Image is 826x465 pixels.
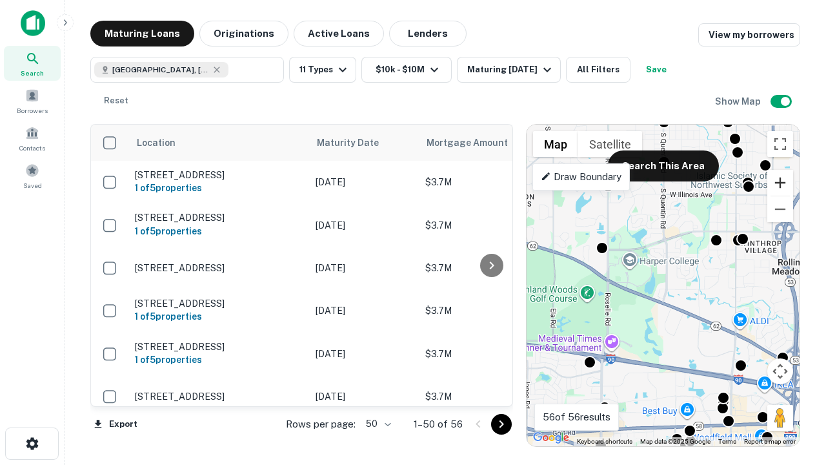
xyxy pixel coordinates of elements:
p: [DATE] [316,304,412,318]
p: $3.7M [425,304,554,318]
p: $3.7M [425,261,554,275]
span: Search [21,68,44,78]
button: Originations [199,21,288,46]
a: Terms (opens in new tab) [718,438,736,445]
button: Lenders [389,21,467,46]
p: Rows per page: [286,417,356,432]
p: [DATE] [316,347,412,361]
p: [STREET_ADDRESS] [135,391,303,402]
p: [DATE] [316,218,412,232]
button: Reset [96,88,137,114]
button: Maturing [DATE] [457,57,561,83]
span: Borrowers [17,105,48,116]
h6: 1 of 5 properties [135,224,303,238]
p: $3.7M [425,218,554,232]
button: 11 Types [289,57,356,83]
th: Mortgage Amount [419,125,561,161]
h6: Show Map [715,94,763,108]
p: [DATE] [316,389,412,404]
p: $3.7M [425,175,554,189]
button: Go to next page [491,414,512,435]
a: View my borrowers [698,23,800,46]
button: Show street map [533,131,578,157]
span: Saved [23,180,42,191]
th: Maturity Date [309,125,419,161]
a: Borrowers [4,83,61,118]
button: Toggle fullscreen view [767,131,793,157]
p: [STREET_ADDRESS] [135,212,303,223]
a: Search [4,46,61,81]
span: Mortgage Amount [427,135,525,150]
button: All Filters [566,57,630,83]
p: [STREET_ADDRESS] [135,298,303,309]
div: 50 [361,415,393,433]
button: Keyboard shortcuts [577,437,632,446]
a: Saved [4,158,61,193]
span: Location [136,135,176,150]
div: Maturing [DATE] [467,62,555,77]
img: capitalize-icon.png [21,10,45,36]
button: Zoom out [767,196,793,222]
p: Draw Boundary [541,169,621,185]
p: [DATE] [316,175,412,189]
img: Google [530,429,572,446]
h6: 1 of 5 properties [135,353,303,367]
p: [STREET_ADDRESS] [135,341,303,353]
p: $3.7M [425,389,554,404]
p: $3.7M [425,347,554,361]
button: $10k - $10M [361,57,452,83]
p: [STREET_ADDRESS] [135,262,303,274]
p: [STREET_ADDRESS] [135,169,303,181]
p: [DATE] [316,261,412,275]
button: Zoom in [767,170,793,196]
a: Open this area in Google Maps (opens a new window) [530,429,572,446]
button: Export [90,415,141,434]
span: Map data ©2025 Google [640,438,710,445]
a: Report a map error [744,438,796,445]
button: Search This Area [608,150,719,181]
span: Contacts [19,143,45,153]
th: Location [128,125,309,161]
a: Contacts [4,121,61,156]
span: Maturity Date [317,135,396,150]
p: 56 of 56 results [543,409,610,425]
h6: 1 of 5 properties [135,309,303,324]
h6: 1 of 5 properties [135,181,303,195]
button: Drag Pegman onto the map to open Street View [767,405,793,431]
iframe: Chat Widget [761,320,826,382]
button: Maturing Loans [90,21,194,46]
button: Show satellite imagery [578,131,642,157]
button: Save your search to get updates of matches that match your search criteria. [636,57,677,83]
span: [GEOGRAPHIC_DATA], [GEOGRAPHIC_DATA] [112,64,209,76]
p: 1–50 of 56 [414,417,463,432]
button: Active Loans [294,21,384,46]
div: 0 0 [527,125,800,446]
